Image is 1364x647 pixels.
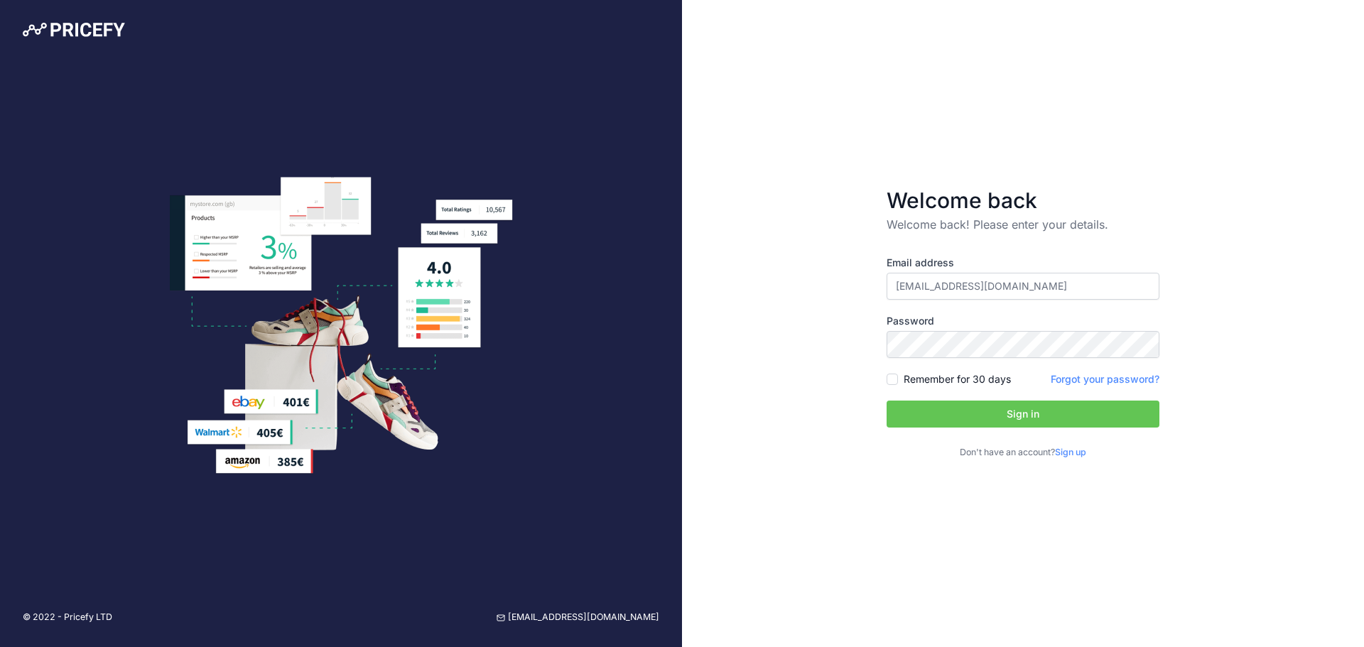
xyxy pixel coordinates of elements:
[23,611,112,624] p: © 2022 - Pricefy LTD
[887,216,1159,233] p: Welcome back! Please enter your details.
[497,611,659,624] a: [EMAIL_ADDRESS][DOMAIN_NAME]
[904,372,1011,386] label: Remember for 30 days
[1055,447,1086,457] a: Sign up
[887,187,1159,213] h3: Welcome back
[887,256,1159,270] label: Email address
[1051,373,1159,385] a: Forgot your password?
[887,273,1159,300] input: Enter your email
[887,401,1159,428] button: Sign in
[23,23,125,37] img: Pricefy
[887,446,1159,460] p: Don't have an account?
[887,314,1159,328] label: Password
